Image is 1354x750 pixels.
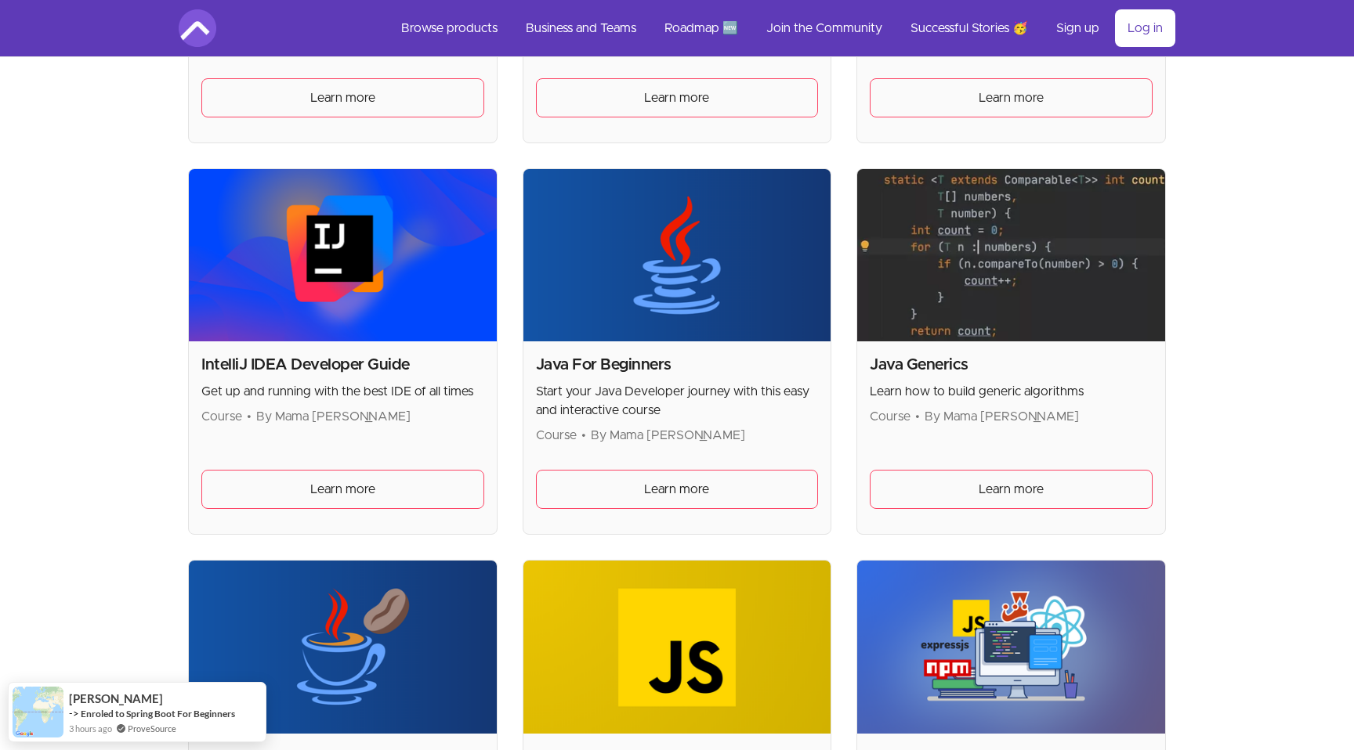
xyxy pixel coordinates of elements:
p: Start your Java Developer journey with this easy and interactive course [536,382,819,420]
span: Course [870,410,911,423]
span: Learn more [644,480,709,499]
span: By Mama [PERSON_NAME] [925,410,1079,423]
a: Learn more [201,78,484,117]
h2: IntelliJ IDEA Developer Guide [201,354,484,376]
img: Amigoscode logo [179,9,216,47]
span: Learn more [979,88,1044,107]
a: Learn more [201,470,484,509]
img: Product image for IntelliJ IDEA Developer Guide [189,169,497,342]
p: Get up and running with the best IDE of all times [201,382,484,401]
span: 3 hours ago [69,722,112,735]
span: [PERSON_NAME] [69,692,163,705]
a: Business and Teams [513,9,649,47]
img: provesource social proof notification image [13,687,63,737]
p: Learn how to build generic algorithms [870,382,1153,401]
img: Product image for JavaScript For Beginners [523,561,831,734]
a: Sign up [1044,9,1112,47]
a: Log in [1115,9,1175,47]
h2: Java For Beginners [536,354,819,376]
a: Learn more [536,470,819,509]
span: By Mama [PERSON_NAME] [591,429,745,442]
a: Learn more [870,470,1153,509]
span: Learn more [310,480,375,499]
span: Learn more [310,88,375,107]
span: Learn more [644,88,709,107]
img: Product image for Java Generics [857,169,1165,342]
span: • [247,410,252,423]
img: Product image for Javascript Mastery [857,561,1165,734]
span: • [581,429,586,442]
a: Join the Community [754,9,895,47]
span: Course [201,410,242,423]
a: Learn more [536,78,819,117]
a: Roadmap 🆕 [652,9,751,47]
span: Course [536,429,577,442]
span: • [915,410,920,423]
img: Product image for Java For Beginners [523,169,831,342]
nav: Main [389,9,1175,47]
span: By Mama [PERSON_NAME] [256,410,411,423]
a: Successful Stories 🥳 [898,9,1041,47]
h2: Java Generics [870,354,1153,376]
a: ProveSource [128,722,176,735]
a: Enroled to Spring Boot For Beginners [81,707,235,720]
span: -> [69,707,79,719]
a: Browse products [389,9,510,47]
span: Learn more [979,480,1044,499]
img: Product image for Java Master Class [189,561,497,734]
a: Learn more [870,78,1153,117]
